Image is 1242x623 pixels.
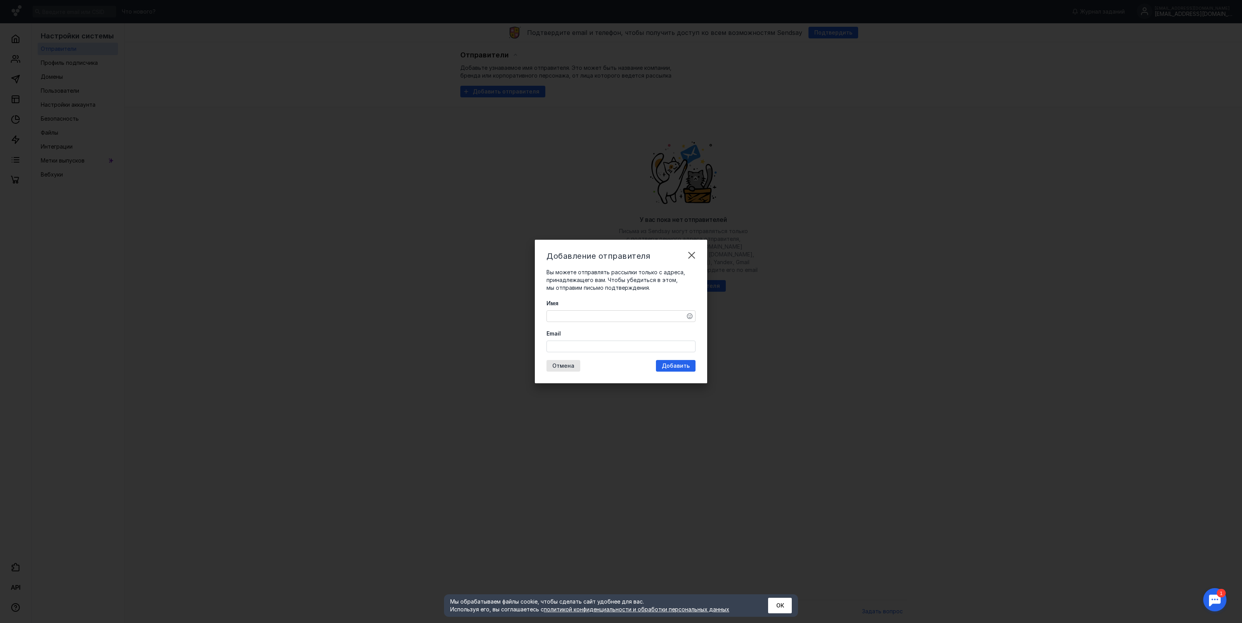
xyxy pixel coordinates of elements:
[662,363,690,369] span: Добавить
[546,360,580,372] button: Отмена
[552,363,574,369] span: Отмена
[450,598,749,613] div: Мы обрабатываем файлы cookie, чтобы сделать сайт удобнее для вас. Используя его, вы соглашаетесь c
[546,299,559,307] span: Имя
[656,360,696,372] button: Добавить
[544,606,729,613] a: политикой конфиденциальности и обработки персональных данных
[546,269,685,291] span: Вы можете отправлять рассылки только с адреса, принадлежащего вам. Чтобы убедиться в этом, мы отп...
[768,598,792,613] button: ОК
[546,330,561,337] span: Email
[17,5,26,13] div: 1
[546,251,650,261] span: Добавление отправителя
